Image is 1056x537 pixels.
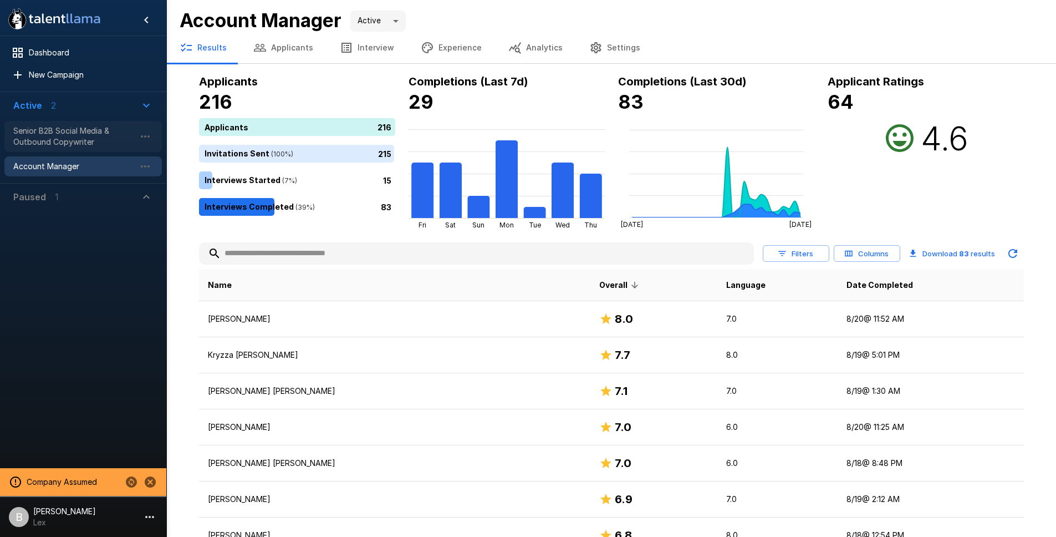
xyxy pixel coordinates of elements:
h6: 6.9 [615,490,632,508]
td: 8/19 @ 1:30 AM [838,373,1023,409]
b: Applicant Ratings [828,75,924,88]
h6: 7.7 [615,346,630,364]
p: 215 [378,148,391,159]
h6: 7.1 [615,382,628,400]
h6: 8.0 [615,310,633,328]
p: [PERSON_NAME] [PERSON_NAME] [208,458,581,469]
p: 8.0 [726,349,829,361]
h6: 7.0 [615,454,631,472]
b: Completions (Last 7d) [409,75,528,88]
b: 64 [828,90,854,113]
b: Account Manager [180,9,341,32]
p: [PERSON_NAME] [208,494,581,505]
td: 8/20 @ 11:52 AM [838,301,1023,337]
b: Applicants [199,75,258,88]
p: 6.0 [726,458,829,469]
p: 6.0 [726,422,829,433]
button: Experience [407,32,495,63]
span: Language [726,278,766,292]
b: 216 [199,90,232,113]
button: Results [166,32,240,63]
button: Analytics [495,32,576,63]
tspan: [DATE] [789,220,811,229]
p: 7.0 [726,313,829,325]
td: 8/20 @ 11:25 AM [838,409,1023,445]
td: 8/19 @ 5:01 PM [838,337,1023,373]
tspan: Fri [419,221,426,229]
tspan: Wed [555,221,570,229]
button: Interview [327,32,407,63]
p: 15 [383,174,391,186]
b: 83 [959,249,969,258]
b: 83 [618,90,644,113]
h2: 4.6 [921,118,968,158]
button: Filters [763,245,829,262]
tspan: [DATE] [621,220,643,229]
button: Updated Today - 9:19 AM [1002,242,1024,265]
tspan: Mon [499,221,514,229]
p: Kryzza [PERSON_NAME] [208,349,581,361]
h6: 7.0 [615,418,631,436]
button: Applicants [240,32,327,63]
p: 83 [381,201,391,212]
div: Active [350,11,406,32]
tspan: Tue [528,221,540,229]
b: 29 [409,90,433,113]
span: Overall [599,278,642,292]
p: [PERSON_NAME] [208,313,581,325]
p: 7.0 [726,386,829,397]
span: Date Completed [846,278,913,292]
button: Download 83 results [905,242,999,265]
p: 216 [377,121,391,133]
button: Settings [576,32,654,63]
tspan: Thu [584,221,597,229]
button: Columns [834,245,900,262]
p: [PERSON_NAME] [208,422,581,433]
b: Completions (Last 30d) [618,75,747,88]
p: [PERSON_NAME] [PERSON_NAME] [208,386,581,397]
tspan: Sun [472,221,484,229]
span: Name [208,278,232,292]
tspan: Sat [445,221,456,229]
td: 8/19 @ 2:12 AM [838,482,1023,518]
p: 7.0 [726,494,829,505]
td: 8/18 @ 8:48 PM [838,445,1023,482]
